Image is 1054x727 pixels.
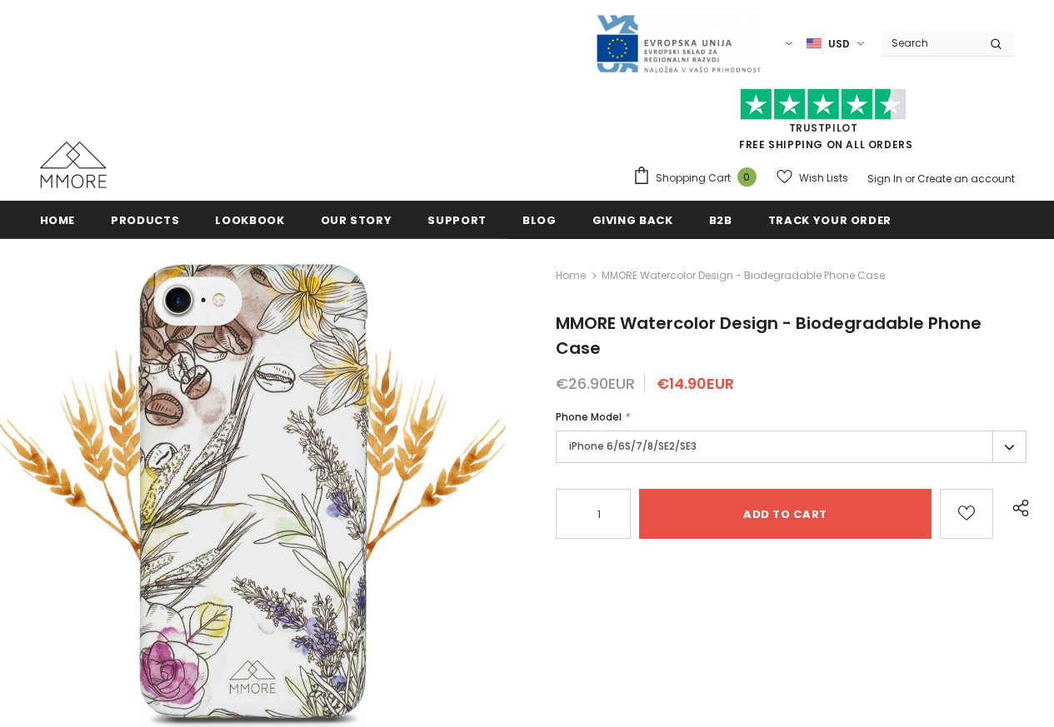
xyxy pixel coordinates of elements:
[657,373,734,394] span: €14.90EUR
[111,212,179,228] span: Products
[768,212,892,228] span: Track your order
[789,121,858,135] a: Trustpilot
[556,266,586,286] a: Home
[882,31,977,55] input: Search Site
[556,431,1027,463] label: iPhone 6/6S/7/8/SE2/SE3
[632,96,1015,152] span: FREE SHIPPING ON ALL ORDERS
[737,167,757,187] span: 0
[522,212,557,228] span: Blog
[111,201,179,238] a: Products
[709,201,732,238] a: B2B
[556,373,635,394] span: €26.90EUR
[602,266,885,286] span: MMORE Watercolor Design - Biodegradable Phone Case
[639,489,932,539] input: Add to cart
[215,201,284,238] a: Lookbook
[867,172,902,186] a: Sign In
[709,212,732,228] span: B2B
[595,36,762,50] a: Javni Razpis
[777,163,848,192] a: Wish Lists
[215,212,284,228] span: Lookbook
[321,201,392,238] a: Our Story
[40,212,76,228] span: Home
[905,172,915,186] span: or
[592,201,673,238] a: Giving back
[321,212,392,228] span: Our Story
[917,172,1015,186] a: Create an account
[427,201,487,238] a: support
[556,311,982,360] span: MMORE Watercolor Design - Biodegradable Phone Case
[595,13,762,74] img: Javni Razpis
[427,212,487,228] span: support
[40,142,107,188] img: MMORE Cases
[768,201,892,238] a: Track your order
[40,201,76,238] a: Home
[522,201,557,238] a: Blog
[740,88,907,121] img: Trust Pilot Stars
[807,37,822,51] img: USD
[656,170,731,187] span: Shopping Cart
[632,166,765,191] a: Shopping Cart 0
[556,410,622,424] span: Phone Model
[799,170,848,187] span: Wish Lists
[592,212,673,228] span: Giving back
[828,36,850,52] span: USD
